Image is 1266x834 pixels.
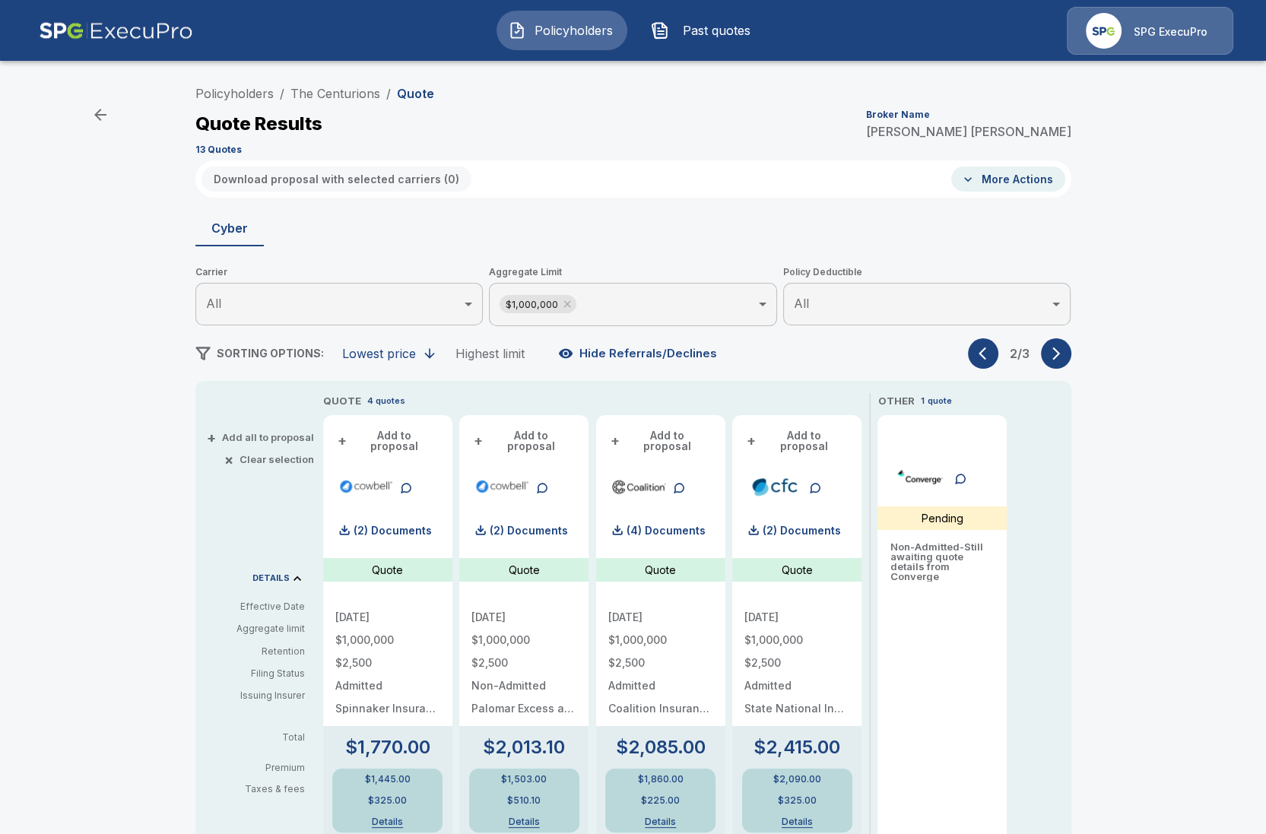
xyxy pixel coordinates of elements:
p: 4 quotes [367,395,405,407]
div: Lowest price [342,346,416,361]
p: Non-Admitted [471,680,576,691]
p: 13 Quotes [195,145,242,154]
p: Quote [372,562,403,578]
p: $2,085.00 [616,738,706,756]
a: Past quotes IconPast quotes [639,11,770,50]
p: $325.00 [778,796,817,805]
span: + [474,436,483,446]
p: Broker Name [866,110,930,119]
p: [DATE] [471,612,576,623]
nav: breadcrumb [195,84,434,103]
button: Details [490,817,558,826]
p: [DATE] [608,612,713,623]
p: Quote [397,87,434,100]
p: 2 / 3 [1004,347,1035,360]
p: $1,445.00 [365,775,411,784]
img: cfccyberadmitted [747,475,803,498]
p: Quote [509,562,540,578]
p: $1,000,000 [471,635,576,645]
span: All [206,296,221,311]
button: +Add all to proposal [210,433,314,442]
button: +Add to proposal [744,427,849,455]
img: cowbellp100 [338,475,394,498]
p: Non-Admitted - Still awaiting quote details from Converge [890,542,995,582]
p: SPG ExecuPro [1134,24,1207,40]
a: Agency IconSPG ExecuPro [1067,7,1233,55]
img: Past quotes Icon [651,21,669,40]
p: Total [208,733,317,742]
p: Admitted [744,680,849,691]
p: Admitted [335,680,440,691]
p: Issuing Insurer [208,689,305,702]
p: Coalition Insurance Solutions [608,703,713,714]
p: Aggregate limit [208,622,305,636]
p: Admitted [608,680,713,691]
li: / [386,84,391,103]
p: $510.10 [507,796,541,805]
span: SORTING OPTIONS: [217,347,324,360]
p: $1,860.00 [638,775,684,784]
span: Policy Deductible [783,265,1071,280]
p: $2,500 [335,658,440,668]
p: (2) Documents [354,525,432,536]
p: $2,500 [471,658,576,668]
p: Spinnaker Insurance Company NAIC #24376, AM Best "A-" (Excellent) Rated. [335,703,440,714]
p: Pending [922,510,963,526]
p: $2,090.00 [773,775,821,784]
span: + [611,436,620,446]
p: $2,500 [608,658,713,668]
button: Details [354,817,421,826]
span: + [747,436,756,446]
p: (2) Documents [763,525,841,536]
span: All [794,296,809,311]
img: Policyholders Icon [508,21,526,40]
button: Download proposal with selected carriers (0) [201,166,471,192]
p: [PERSON_NAME] [PERSON_NAME] [866,125,1071,138]
span: Carrier [195,265,484,280]
p: $325.00 [368,796,407,805]
button: ×Clear selection [227,455,314,465]
p: Palomar Excess and Surplus Insurance Company NAIC# 16754 (A.M. Best A (Excellent), X Rated) [471,703,576,714]
p: $1,503.00 [501,775,547,784]
p: $1,000,000 [608,635,713,645]
p: DETAILS [252,574,290,582]
span: Aggregate Limit [489,265,777,280]
p: $1,770.00 [345,738,430,756]
p: $225.00 [641,796,680,805]
button: More Actions [951,166,1065,192]
span: + [207,433,216,442]
a: The Centurions [290,86,380,101]
span: Policyholders [532,21,616,40]
p: QUOTE [323,394,361,409]
span: × [224,455,233,465]
p: Filing Status [208,667,305,680]
button: Details [763,817,831,826]
p: State National Insurance Company Inc. [744,703,849,714]
p: [DATE] [335,612,440,623]
p: OTHER [877,394,914,409]
p: $2,500 [744,658,849,668]
button: Cyber [195,210,264,246]
button: Policyholders IconPolicyholders [497,11,627,50]
p: Effective Date [208,600,305,614]
button: +Add to proposal [335,427,440,455]
img: convergecybersurplus [893,466,948,489]
p: Retention [208,645,305,658]
p: [DATE] [744,612,849,623]
p: (4) Documents [627,525,706,536]
button: +Add to proposal [608,427,713,455]
p: (2) Documents [490,525,568,536]
img: Agency Icon [1086,13,1122,49]
button: Details [627,817,694,826]
p: Taxes & fees [208,785,317,794]
button: +Add to proposal [471,427,576,455]
img: AA Logo [39,7,193,55]
p: $2,415.00 [754,738,840,756]
span: + [338,436,347,446]
p: $1,000,000 [744,635,849,645]
p: Quote Results [195,115,322,133]
img: coalitioncyberadmitted [611,475,667,498]
p: $1,000,000 [335,635,440,645]
p: quote [927,395,951,407]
